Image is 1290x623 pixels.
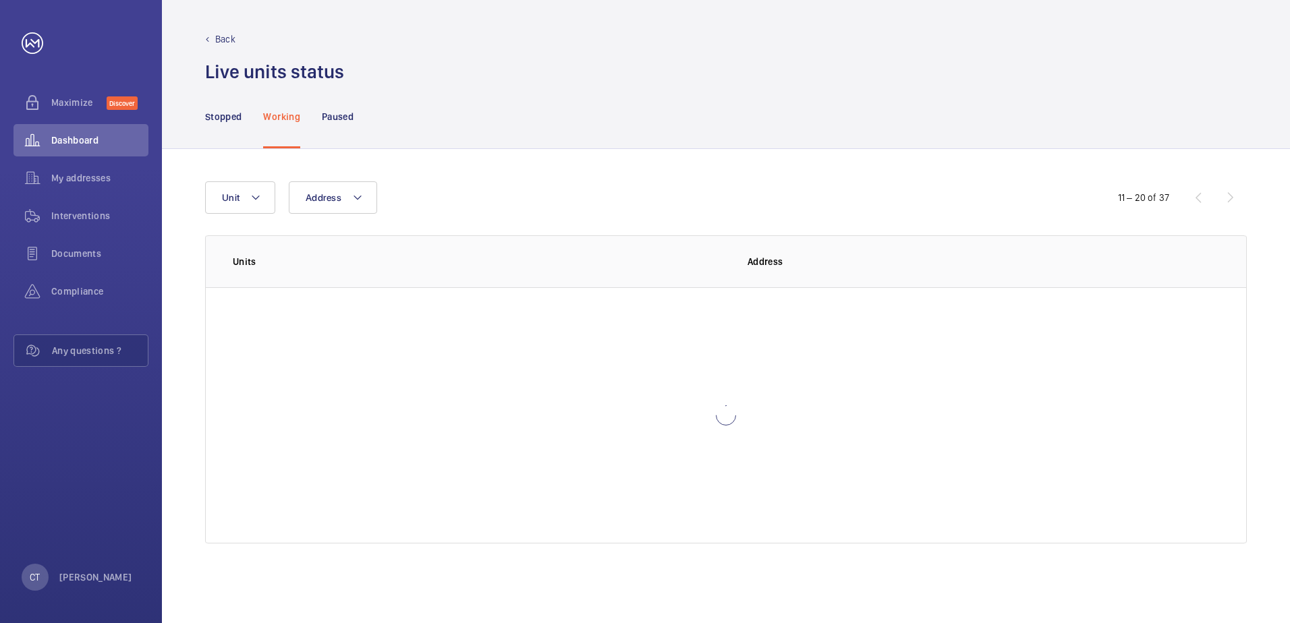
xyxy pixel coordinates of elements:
p: Units [233,255,726,268]
span: Address [306,192,341,203]
h1: Live units status [205,59,344,84]
p: [PERSON_NAME] [59,570,132,584]
span: Compliance [51,285,148,298]
p: Stopped [205,110,242,123]
span: Dashboard [51,133,148,147]
div: 11 – 20 of 37 [1118,191,1169,204]
span: Discover [107,96,138,110]
p: CT [30,570,40,584]
p: Back [215,32,235,46]
button: Address [289,181,377,214]
span: Maximize [51,96,107,109]
p: Paused [322,110,354,123]
p: Address [748,255,1219,268]
button: Unit [205,181,275,214]
p: Working [263,110,300,123]
span: Interventions [51,209,148,222]
span: Any questions ? [52,344,148,357]
span: Documents [51,247,148,260]
span: My addresses [51,171,148,185]
span: Unit [222,192,240,203]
